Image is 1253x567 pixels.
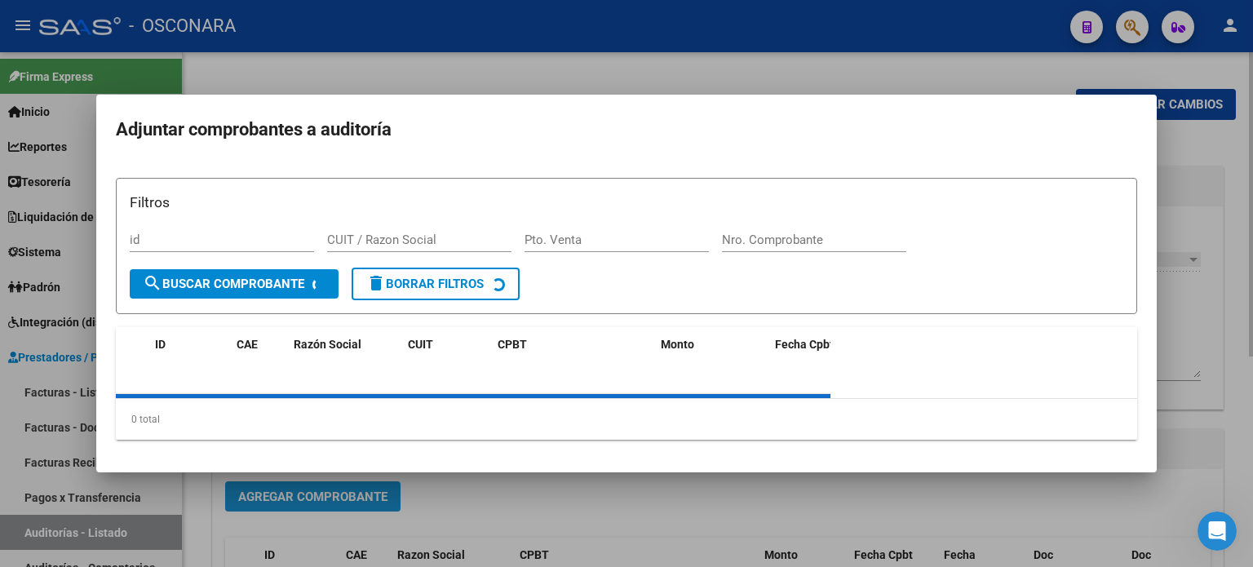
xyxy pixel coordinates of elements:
button: Borrar Filtros [352,268,520,300]
div: 0 total [116,399,1137,440]
span: Buscar Comprobante [143,277,304,291]
span: Borrar Filtros [366,277,484,291]
span: Fecha Cpbt [775,338,834,351]
mat-icon: delete [366,273,386,293]
datatable-header-cell: CUIT [401,327,491,381]
button: Buscar Comprobante [130,269,339,299]
span: CPBT [498,338,527,351]
datatable-header-cell: CAE [230,327,287,381]
span: CAE [237,338,258,351]
h3: Filtros [130,192,1123,213]
span: ID [155,338,166,351]
span: CUIT [408,338,433,351]
datatable-header-cell: ID [148,327,230,381]
datatable-header-cell: Razón Social [287,327,401,381]
span: Razón Social [294,338,361,351]
span: Monto [661,338,694,351]
h2: Adjuntar comprobantes a auditoría [116,114,1137,145]
datatable-header-cell: Fecha Cpbt [768,327,842,381]
datatable-header-cell: Monto [654,327,768,381]
iframe: Intercom live chat [1198,512,1237,551]
datatable-header-cell: CPBT [491,327,654,381]
mat-icon: search [143,273,162,293]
